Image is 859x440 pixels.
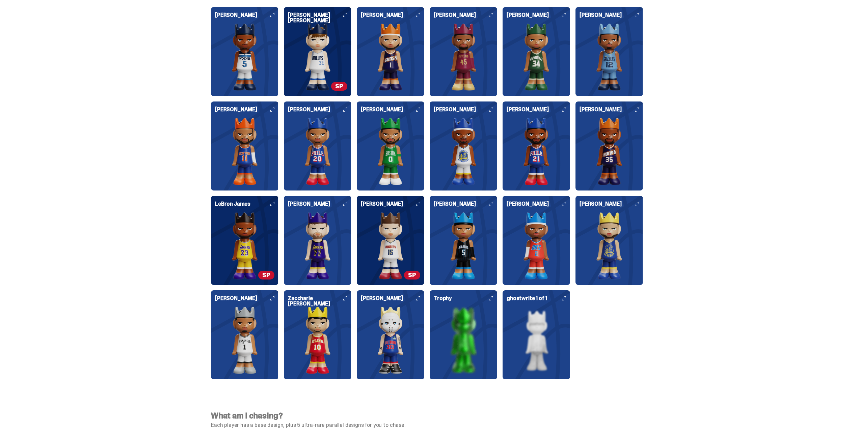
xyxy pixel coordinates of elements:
h6: Trophy [434,296,493,306]
h6: Zaccharie [PERSON_NAME] [288,296,347,306]
img: card image [507,118,566,185]
h6: [PERSON_NAME] [288,201,347,212]
img: card image [288,118,347,185]
h6: [PERSON_NAME] [288,107,347,118]
img: card image [580,23,639,91]
img: card image [215,306,274,374]
h6: LeBron James [215,201,274,212]
img: card image [361,212,420,280]
h6: [PERSON_NAME] [580,107,639,118]
img: card image [580,118,639,185]
img: card image [507,212,566,280]
img: card image [215,23,274,91]
h6: [PERSON_NAME] [215,296,274,306]
span: SP [258,271,274,280]
img: card image [361,118,420,185]
img: card image [434,212,493,280]
h6: [PERSON_NAME] [507,107,566,118]
img: card image [288,23,347,91]
h6: [PERSON_NAME] [507,201,566,212]
img: card image [507,306,566,374]
h6: [PERSON_NAME] [PERSON_NAME] [288,12,347,23]
h6: [PERSON_NAME] [361,107,420,118]
img: card image [507,23,566,91]
span: SP [404,271,420,280]
img: card image [434,118,493,185]
img: card image [434,306,493,374]
img: card image [288,212,347,280]
h6: [PERSON_NAME] [434,201,493,212]
h6: ghostwrite 1 of 1 [507,296,566,306]
h6: [PERSON_NAME] [580,12,639,23]
h4: What am I chasing? [211,412,643,420]
h6: [PERSON_NAME] [215,12,274,23]
h6: [PERSON_NAME] [361,296,420,306]
p: Each player has a base design, plus 5 ultra-rare parallel designs for you to chase. [211,422,643,428]
img: card image [215,118,274,185]
img: card image [215,212,274,280]
img: card image [580,212,639,280]
h6: [PERSON_NAME] [434,12,493,23]
h6: [PERSON_NAME] [580,201,639,212]
h6: [PERSON_NAME] [434,107,493,118]
h6: [PERSON_NAME] [361,201,420,212]
img: card image [361,23,420,91]
h6: [PERSON_NAME] [215,107,274,118]
span: SP [331,82,347,91]
h6: [PERSON_NAME] [507,12,566,23]
img: card image [288,306,347,374]
h6: [PERSON_NAME] [361,12,420,23]
img: card image [434,23,493,91]
img: card image [361,306,420,374]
